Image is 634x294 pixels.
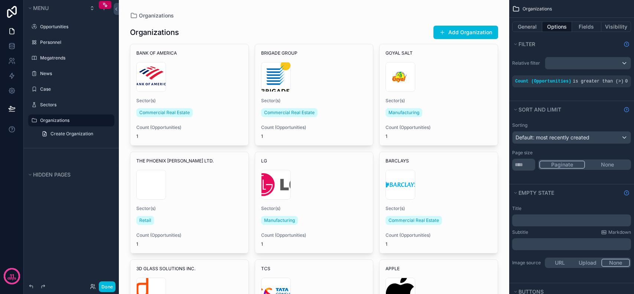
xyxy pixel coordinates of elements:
p: 11 [10,272,14,280]
svg: Show help information [624,41,630,47]
button: Visibility [601,22,631,32]
span: LG [261,158,367,164]
svg: Show help information [624,107,630,113]
span: Markdown [608,229,631,235]
span: APPLE [386,266,492,272]
label: Page size [512,150,533,156]
span: 3D GLASS SOLUTIONS INC. [136,266,243,272]
button: Options [542,22,572,32]
span: BANK OF AMERICA [136,50,243,56]
a: Markdown [601,229,631,235]
label: Title [512,206,521,211]
a: GOYAL SALTSector(s)ManufacturingCount (Opportunities)1 [379,44,498,146]
svg: Show help information [624,190,630,196]
button: Add Organization [433,26,498,39]
span: Commercial Real Estate [264,110,315,116]
span: Count (Opportunities) [136,232,243,238]
span: 1 [136,241,243,247]
p: days [7,275,16,281]
span: 1 [386,133,492,139]
span: Sector(s) [261,98,367,104]
span: Sector(s) [386,98,492,104]
button: Hidden pages [27,169,111,180]
label: Personnel [40,39,110,45]
span: Retail [139,217,151,223]
button: Upload [574,259,602,267]
a: THE PHOENIX [PERSON_NAME] LTD.Sector(s)RetailCount (Opportunities)1 [130,152,249,253]
span: Sort And Limit [518,106,561,113]
span: Filter [518,41,535,47]
a: BARCLAYSSector(s)Commercial Real EstateCount (Opportunities)1 [379,152,498,253]
span: BRIGADE GROUP [261,50,367,56]
span: 0 [625,79,628,84]
span: Commercial Real Estate [139,110,190,116]
span: Count (Opportunities) [386,232,492,238]
span: 1 [136,133,243,139]
a: LGSector(s)ManufacturingCount (Opportunities)1 [255,152,374,253]
label: Sorting [512,122,527,128]
label: Case [40,86,110,92]
label: Megatrends [40,55,110,61]
span: Count (Opportunities) [515,79,571,84]
a: Create Organization [37,128,114,140]
a: Organizations [130,12,174,19]
button: None [585,161,630,169]
span: Sector(s) [261,206,367,211]
button: Done [99,281,116,292]
span: Sector(s) [136,206,243,211]
h1: Organizations [130,27,179,38]
span: 1 [261,241,367,247]
span: 1 [386,241,492,247]
button: None [601,259,630,267]
button: Empty state [512,188,621,198]
button: Menu [27,3,85,13]
span: Menu [33,5,49,11]
span: TCS [261,266,367,272]
span: Count (Opportunities) [386,125,492,130]
span: BARCLAYS [386,158,492,164]
span: GOYAL SALT [386,50,492,56]
a: BRIGADE GROUPSector(s)Commercial Real EstateCount (Opportunities)1 [255,44,374,146]
span: Organizations [523,6,552,12]
label: News [40,71,110,77]
button: Paginate [539,161,585,169]
span: Count (Opportunities) [136,125,243,130]
span: THE PHOENIX [PERSON_NAME] LTD. [136,158,243,164]
a: Manufacturing [261,216,298,225]
a: BANK OF AMERICASector(s)Commercial Real EstateCount (Opportunities)1 [130,44,249,146]
button: Filter [512,39,621,49]
button: General [512,22,542,32]
span: Count (Opportunities) [261,232,367,238]
span: Default: most recently created [516,134,589,140]
label: Relative filter [512,60,542,66]
button: Sort And Limit [512,104,621,115]
span: 1 [261,133,367,139]
a: Retail [136,216,154,225]
label: Image source [512,260,542,266]
span: Manufacturing [388,110,419,116]
label: Sectors [40,102,110,108]
span: Create Organization [51,131,93,137]
label: Opportunities [40,24,110,30]
span: is greater than (>) [573,79,624,84]
a: Organizations [40,117,110,123]
a: Commercial Real Estate [136,108,193,117]
span: Sector(s) [136,98,243,104]
a: Commercial Real Estate [386,216,442,225]
a: Manufacturing [386,108,422,117]
a: Commercial Real Estate [261,108,318,117]
label: Subtitle [512,229,528,235]
span: Manufacturing [264,217,295,223]
button: Default: most recently created [512,131,631,144]
span: Count (Opportunities) [261,125,367,130]
span: Organizations [139,12,174,19]
span: Commercial Real Estate [388,217,439,223]
span: Hidden pages [33,171,71,178]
